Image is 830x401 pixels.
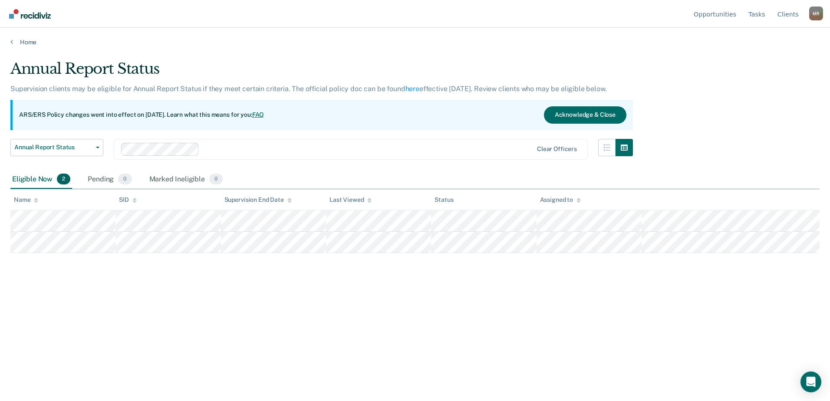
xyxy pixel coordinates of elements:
span: Annual Report Status [14,144,92,151]
p: ARS/ERS Policy changes went into effect on [DATE]. Learn what this means for you: [19,111,264,119]
div: Eligible Now2 [10,170,72,189]
a: here [405,85,419,93]
button: Acknowledge & Close [544,106,626,124]
div: Annual Report Status [10,60,633,85]
div: Last Viewed [329,196,372,204]
div: Pending0 [86,170,133,189]
div: Assigned to [540,196,581,204]
div: Status [435,196,453,204]
span: 0 [209,174,223,185]
a: FAQ [252,111,264,118]
span: 2 [57,174,70,185]
div: Open Intercom Messenger [800,371,821,392]
div: SID [119,196,137,204]
div: Name [14,196,38,204]
div: Clear officers [537,145,577,153]
a: Home [10,38,820,46]
div: M R [809,7,823,20]
div: Marked Ineligible0 [148,170,225,189]
div: Supervision End Date [224,196,292,204]
button: Profile dropdown button [809,7,823,20]
img: Recidiviz [9,9,51,19]
span: 0 [118,174,132,185]
p: Supervision clients may be eligible for Annual Report Status if they meet certain criteria. The o... [10,85,606,93]
button: Annual Report Status [10,139,103,156]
